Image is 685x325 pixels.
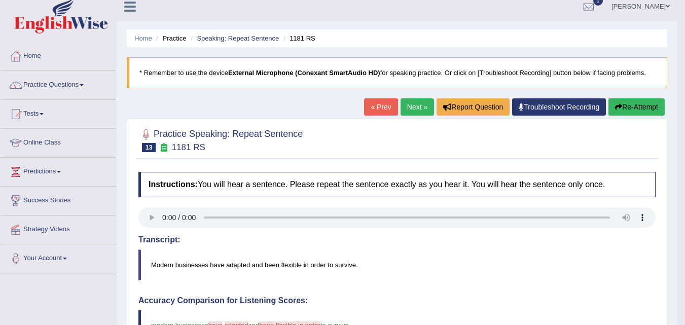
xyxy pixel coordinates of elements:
[512,98,606,116] a: Troubleshoot Recording
[172,142,205,152] small: 1181 RS
[1,42,116,67] a: Home
[1,187,116,212] a: Success Stories
[1,158,116,183] a: Predictions
[228,69,380,77] b: External Microphone (Conexant SmartAudio HD)
[281,33,315,43] li: 1181 RS
[1,100,116,125] a: Tests
[158,143,169,153] small: Exam occurring question
[134,34,152,42] a: Home
[138,296,656,305] h4: Accuracy Comparison for Listening Scores:
[197,34,279,42] a: Speaking: Repeat Sentence
[138,249,656,280] blockquote: Modern businesses have adapted and been flexible in order to survive.
[138,235,656,244] h4: Transcript:
[127,57,667,88] blockquote: * Remember to use the device for speaking practice. Or click on [Troubleshoot Recording] button b...
[138,172,656,197] h4: You will hear a sentence. Please repeat the sentence exactly as you hear it. You will hear the se...
[437,98,510,116] button: Report Question
[1,244,116,270] a: Your Account
[142,143,156,152] span: 13
[364,98,398,116] a: « Prev
[1,129,116,154] a: Online Class
[154,33,186,43] li: Practice
[401,98,434,116] a: Next »
[1,71,116,96] a: Practice Questions
[1,215,116,241] a: Strategy Videos
[138,127,303,152] h2: Practice Speaking: Repeat Sentence
[608,98,665,116] button: Re-Attempt
[149,180,198,189] b: Instructions:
